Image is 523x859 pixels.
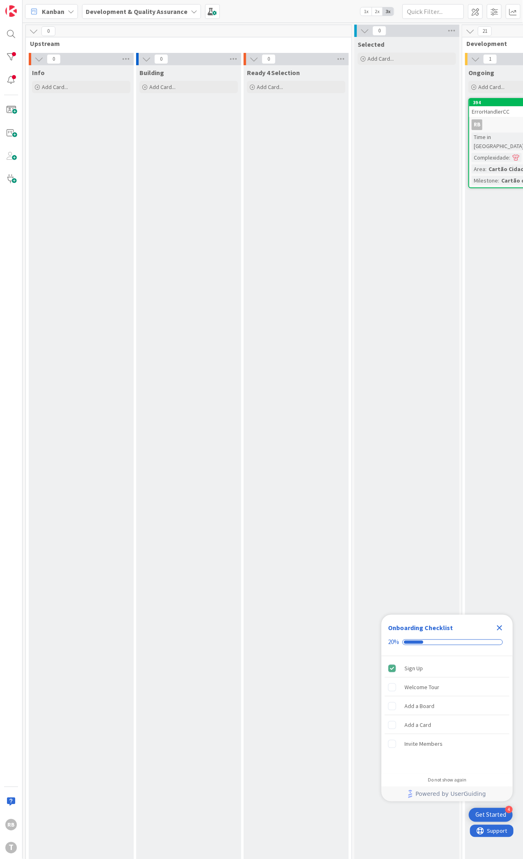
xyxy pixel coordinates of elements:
img: Visit kanbanzone.com [5,5,17,17]
div: Sign Up is complete. [385,660,509,678]
div: Welcome Tour is incomplete. [385,679,509,697]
div: Checklist Container [381,615,513,802]
span: Add Card... [257,83,283,91]
div: Add a Card is incomplete. [385,716,509,734]
span: : [498,176,499,185]
span: : [485,164,486,174]
span: 21 [478,26,492,36]
div: 20% [388,639,399,646]
span: Upstream [30,39,341,48]
span: 0 [262,54,276,64]
div: Add a Card [404,720,431,730]
div: T [5,842,17,854]
span: 0 [41,26,55,36]
a: Powered by UserGuiding [386,787,509,802]
div: RB [472,119,482,130]
div: Add a Board is incomplete. [385,697,509,715]
div: Welcome Tour [404,683,439,692]
div: Open Get Started checklist, remaining modules: 4 [469,808,513,822]
span: Powered by UserGuiding [416,789,486,799]
div: Checklist items [381,656,513,772]
input: Quick Filter... [402,4,464,19]
span: 2x [372,7,383,16]
span: Building [139,69,164,77]
span: 1x [361,7,372,16]
div: Checklist progress: 20% [388,639,506,646]
b: Development & Quality Assurance [86,7,187,16]
span: Selected [358,40,384,48]
span: Add Card... [42,83,68,91]
div: Onboarding Checklist [388,623,453,633]
span: Kanban [42,7,64,16]
span: Support [17,1,37,11]
div: Invite Members is incomplete. [385,735,509,753]
div: Sign Up [404,664,423,674]
div: 4 [505,806,513,813]
span: 0 [47,54,61,64]
div: Invite Members [404,739,443,749]
span: Ongoing [468,69,494,77]
div: RB [5,819,17,831]
span: 0 [372,26,386,36]
div: Add a Board [404,701,434,711]
div: Close Checklist [493,621,506,635]
span: Add Card... [149,83,176,91]
div: Footer [381,787,513,802]
div: Milestone [472,176,498,185]
div: Do not show again [428,777,466,784]
span: Add Card... [478,83,505,91]
div: Get Started [475,811,506,819]
span: : [509,153,510,162]
div: Complexidade [472,153,509,162]
span: Ready 4 Selection [247,69,300,77]
span: 0 [154,54,168,64]
span: Info [32,69,45,77]
div: Area [472,164,485,174]
span: 3x [383,7,394,16]
span: Add Card... [368,55,394,62]
span: 1 [483,54,497,64]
